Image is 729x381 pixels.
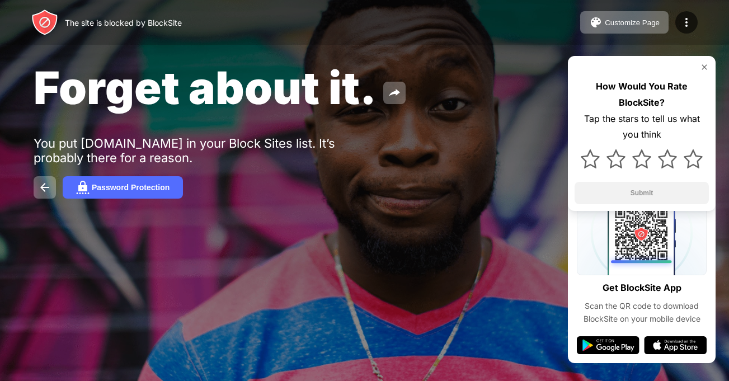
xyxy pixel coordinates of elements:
div: The site is blocked by BlockSite [65,18,182,27]
img: share.svg [388,86,401,100]
img: header-logo.svg [31,9,58,36]
img: password.svg [76,181,90,194]
img: menu-icon.svg [680,16,693,29]
div: Get BlockSite App [603,280,681,296]
div: You put [DOMAIN_NAME] in your Block Sites list. It’s probably there for a reason. [34,136,379,165]
img: star.svg [632,149,651,168]
div: Scan the QR code to download BlockSite on your mobile device [577,300,707,325]
img: rate-us-close.svg [700,63,709,72]
div: Tap the stars to tell us what you think [575,111,709,143]
button: Customize Page [580,11,669,34]
img: star.svg [684,149,703,168]
img: star.svg [658,149,677,168]
div: How Would You Rate BlockSite? [575,78,709,111]
button: Password Protection [63,176,183,199]
img: star.svg [606,149,625,168]
img: back.svg [38,181,51,194]
span: Forget about it. [34,60,377,115]
button: Submit [575,182,709,204]
img: pallet.svg [589,16,603,29]
img: google-play.svg [577,336,639,354]
img: app-store.svg [644,336,707,354]
div: Customize Page [605,18,660,27]
div: Password Protection [92,183,170,192]
img: star.svg [581,149,600,168]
